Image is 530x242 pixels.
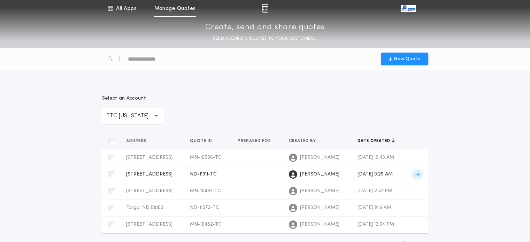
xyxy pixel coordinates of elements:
button: New Quote [381,53,428,65]
p: Select an Account [102,95,164,102]
span: [DATE] 10:43 AM [357,155,394,160]
span: [PERSON_NAME] [300,221,339,228]
img: img [262,4,268,13]
span: Fargo, ND 58102 [126,205,163,210]
span: [DATE] 12:04 PM [357,222,394,227]
span: MN-10506-TC [190,155,222,160]
span: [DATE] 2:37 PM [357,188,392,194]
span: [STREET_ADDRESS] [126,155,172,160]
p: TTC [US_STATE] [106,112,160,120]
button: Quote ID [190,138,217,145]
button: Date created [357,138,395,145]
p: Create, send and share quotes [205,22,325,33]
span: Quote ID [190,138,214,144]
span: [STREET_ADDRESS] [126,222,172,227]
span: [PERSON_NAME] [300,204,339,211]
span: ND-11273-TC [190,205,219,210]
span: New Quote [394,55,421,63]
span: [PERSON_NAME] [300,171,339,178]
p: SEND ACCURATE QUOTES TO YOUR CUSTOMERS. [213,35,317,42]
span: ND-11311-TC [190,172,217,177]
span: [DATE] 9:16 AM [357,205,391,210]
button: Address [126,138,152,145]
span: MN-10482-TC [190,222,222,227]
span: Date created [357,138,391,144]
button: Created by [289,138,321,145]
span: [STREET_ADDRESS] [126,172,172,177]
button: TTC [US_STATE] [102,108,164,124]
span: [DATE] 9:29 AM [357,172,392,177]
span: Prepared for [238,138,272,144]
span: [STREET_ADDRESS] [126,188,172,194]
img: vs-icon [401,5,415,12]
span: Created by [289,138,317,144]
span: [PERSON_NAME] [300,188,339,195]
span: [PERSON_NAME] [300,154,339,161]
span: Address [126,138,148,144]
span: MN-10497-TC [190,188,221,194]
